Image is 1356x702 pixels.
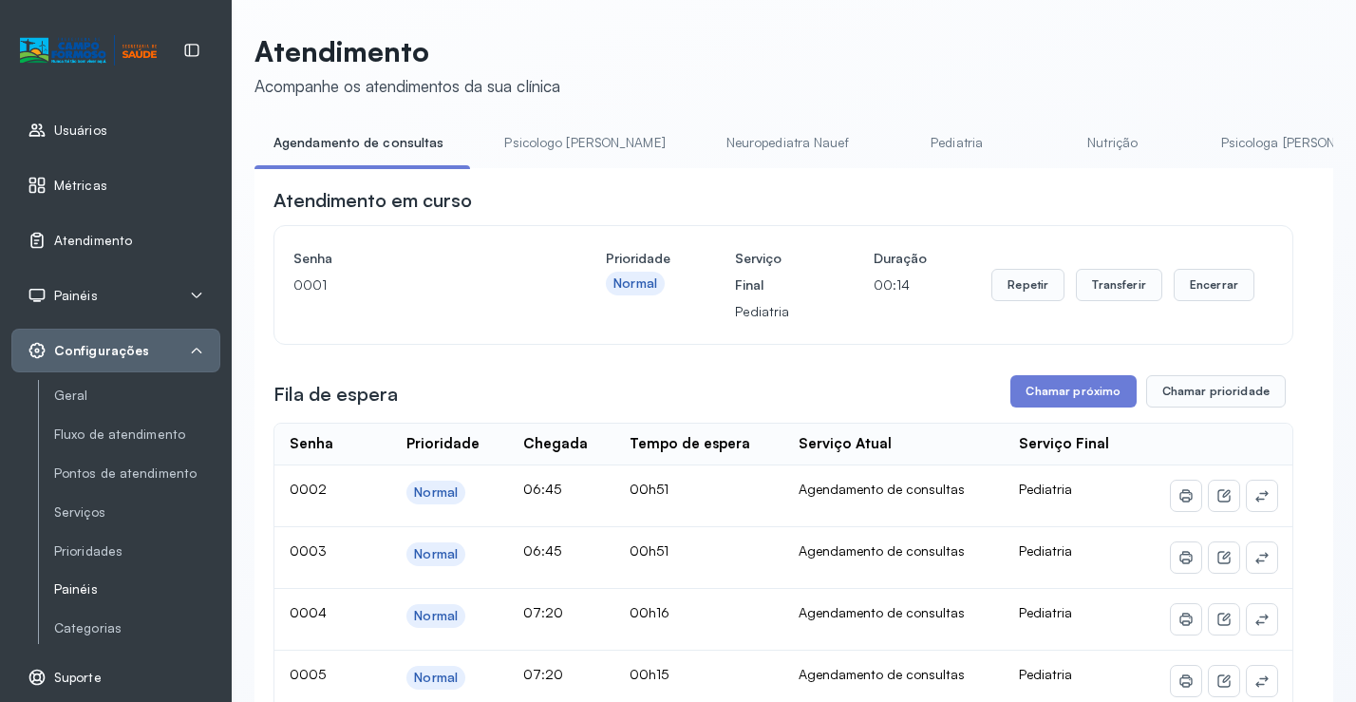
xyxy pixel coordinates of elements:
div: Normal [414,484,458,501]
span: Métricas [54,178,107,194]
a: Pontos de atendimento [54,462,220,485]
span: 00h16 [630,604,669,620]
span: 0005 [290,666,326,682]
h3: Fila de espera [273,381,398,408]
span: Pediatria [1019,604,1072,620]
div: Agendamento de consultas [799,542,989,560]
p: 0001 [293,272,541,298]
div: Normal [414,670,458,686]
a: Atendimento [28,231,204,250]
span: 0003 [290,542,327,559]
span: Pediatria [1019,666,1072,682]
span: 06:45 [523,542,561,559]
span: Usuários [54,123,107,139]
span: 07:20 [523,666,563,682]
div: Agendamento de consultas [799,481,989,498]
a: Serviços [54,504,220,521]
span: Pediatria [1019,481,1072,497]
a: Categorias [54,617,220,640]
div: Agendamento de consultas [799,666,989,683]
p: 00:14 [874,272,927,298]
span: 0002 [290,481,327,497]
div: Prioridade [406,435,480,453]
span: Atendimento [54,233,132,249]
div: Normal [414,608,458,624]
h4: Serviço Final [735,245,809,298]
span: Configurações [54,343,149,359]
img: Logotipo do estabelecimento [20,35,157,66]
div: Normal [414,546,458,562]
div: Senha [290,435,333,453]
span: 00h15 [630,666,669,682]
p: Pediatria [735,298,809,325]
div: Tempo de espera [630,435,750,453]
h4: Senha [293,245,541,272]
span: 06:45 [523,481,561,497]
div: Chegada [523,435,588,453]
span: 0004 [290,604,327,620]
a: Fluxo de atendimento [54,423,220,446]
h4: Prioridade [606,245,670,272]
a: Métricas [28,176,204,195]
a: Psicologo [PERSON_NAME] [485,127,684,159]
span: 07:20 [523,604,563,620]
a: Pontos de atendimento [54,465,220,482]
a: Nutrição [1046,127,1179,159]
a: Usuários [28,121,204,140]
a: Neuropediatra Nauef [707,127,868,159]
a: Agendamento de consultas [254,127,462,159]
button: Encerrar [1174,269,1254,301]
a: Serviços [54,501,220,524]
button: Repetir [991,269,1064,301]
span: 00h51 [630,542,669,559]
div: Agendamento de consultas [799,604,989,621]
a: Geral [54,388,220,404]
h4: Duração [874,245,927,272]
a: Fluxo de atendimento [54,427,220,443]
div: Acompanhe os atendimentos da sua clínica [254,76,560,96]
span: Pediatria [1019,542,1072,559]
a: Pediatria [891,127,1024,159]
a: Prioridades [54,540,220,563]
a: Geral [54,384,220,408]
a: Painéis [54,581,220,598]
div: Serviço Atual [799,435,892,453]
p: Atendimento [254,34,560,68]
a: Prioridades [54,543,220,560]
a: Painéis [54,578,220,601]
div: Serviço Final [1019,435,1109,453]
button: Transferir [1076,269,1162,301]
button: Chamar prioridade [1146,375,1287,408]
div: Normal [613,275,657,292]
h3: Atendimento em curso [273,187,472,214]
button: Chamar próximo [1010,375,1136,408]
a: Categorias [54,620,220,636]
span: Painéis [54,288,98,304]
span: 00h51 [630,481,669,497]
